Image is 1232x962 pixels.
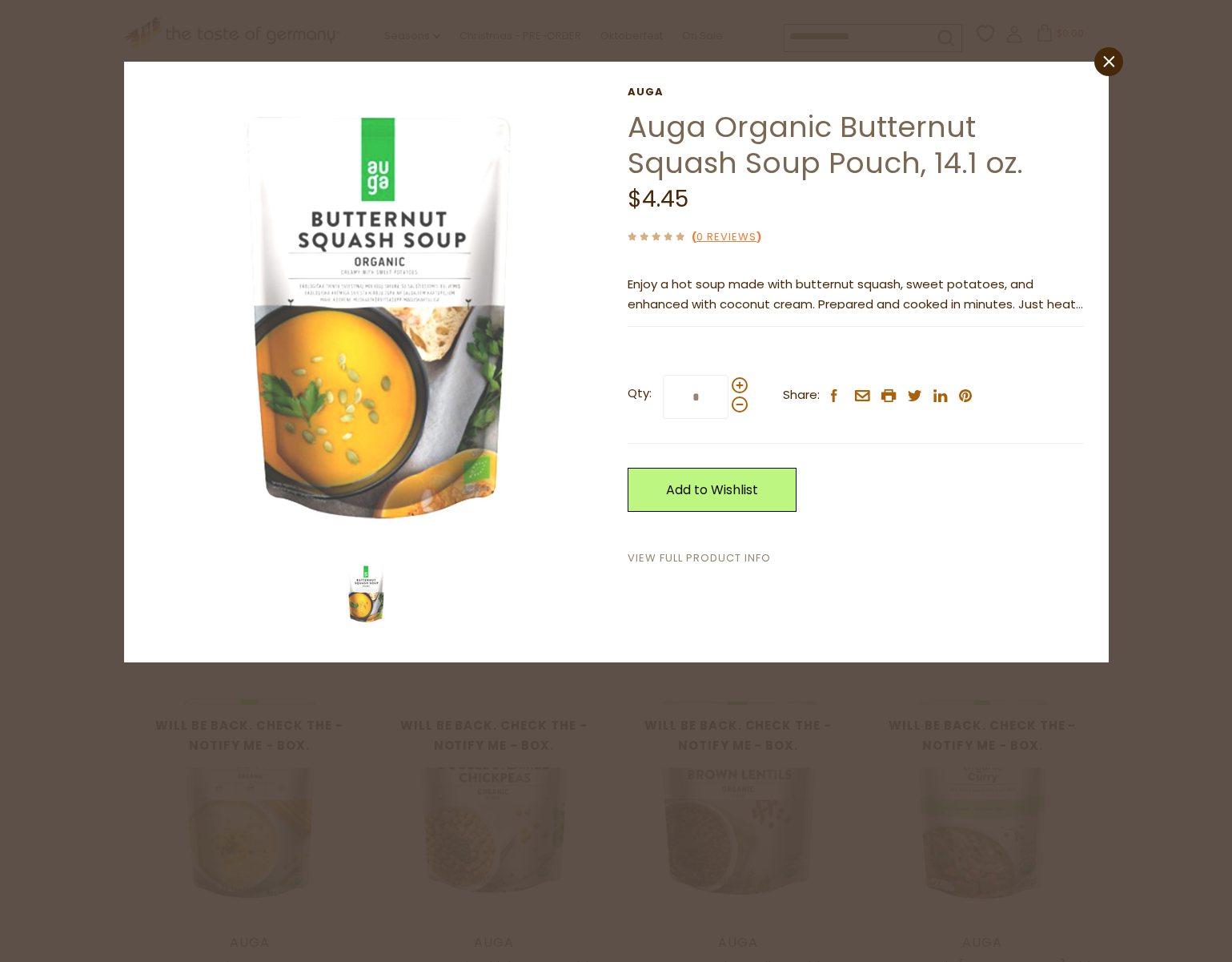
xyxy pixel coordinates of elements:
a: View Full Product Info [628,550,771,567]
img: Auga Organic Butternut Squash Soup Pouch [148,86,605,543]
img: Auga Organic Butternut Squash Soup Pouch [334,562,398,626]
span: ( ) [692,229,761,244]
span: $4.45 [628,183,688,215]
a: Add to Wishlist [628,468,797,512]
a: Auga [628,86,1084,99]
a: 0 Reviews [696,229,756,246]
a: Auga Organic Butternut Squash Soup Pouch, 14.1 oz. [628,107,1023,183]
span: Share: [783,385,820,405]
input: Qty: [663,375,728,419]
p: Enjoy a hot soup made with butternut squash, sweet potatoes, and enhanced with coconut cream. Pre... [628,275,1084,315]
strong: Qty: [628,384,652,404]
